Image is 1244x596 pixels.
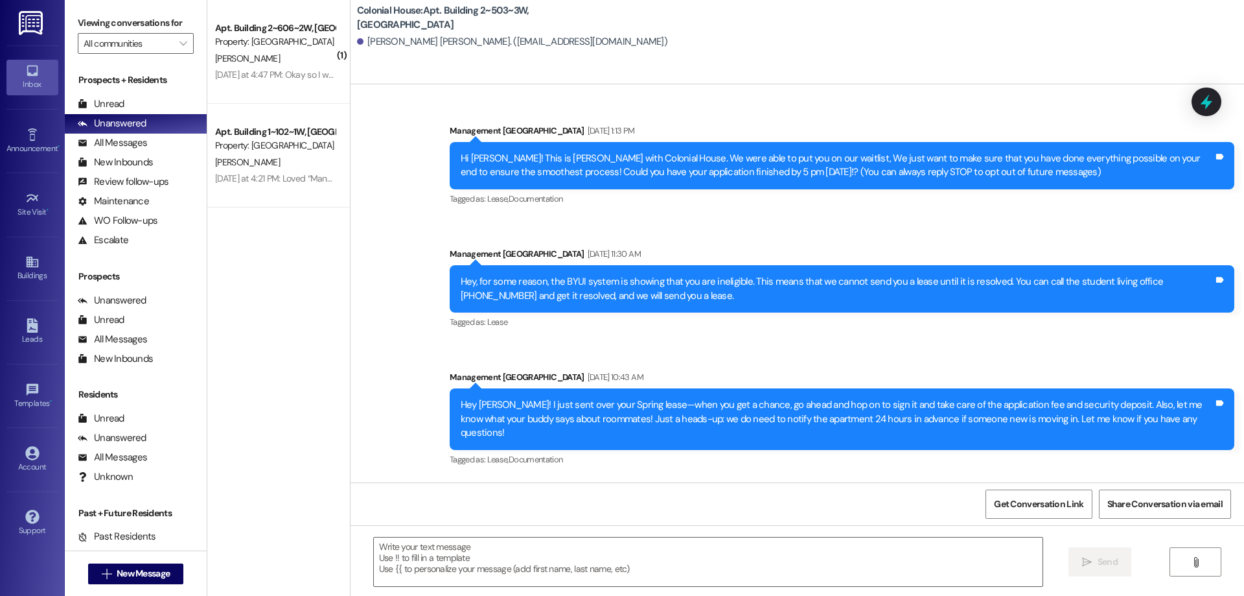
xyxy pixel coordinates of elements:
[450,313,1234,331] div: Tagged as:
[1082,557,1092,567] i: 
[450,189,1234,208] div: Tagged as:
[994,497,1083,511] span: Get Conversation Link
[47,206,49,215] span: •
[88,564,184,584] button: New Message
[215,125,335,139] div: Apt. Building 1~102~1W, [GEOGRAPHIC_DATA]
[487,454,509,465] span: Lease ,
[65,73,207,87] div: Prospects + Residents
[509,193,563,204] span: Documentation
[6,187,58,222] a: Site Visit •
[78,233,128,247] div: Escalate
[584,370,643,384] div: [DATE] 10:43 AM
[215,53,280,64] span: [PERSON_NAME]
[450,450,1234,469] div: Tagged as:
[78,117,146,130] div: Unanswered
[78,294,146,307] div: Unanswered
[584,124,635,137] div: [DATE] 1:13 PM
[102,569,111,579] i: 
[450,124,1234,142] div: Management [GEOGRAPHIC_DATA]
[215,156,280,168] span: [PERSON_NAME]
[78,313,124,327] div: Unread
[461,275,1214,303] div: Hey, for some reason, the BYUI system is showing that you are ineligible. This means that we cann...
[985,490,1092,519] button: Get Conversation Link
[78,530,156,543] div: Past Residents
[450,370,1234,388] div: Management [GEOGRAPHIC_DATA]
[509,454,563,465] span: Documentation
[78,431,146,445] div: Unanswered
[357,35,667,49] div: [PERSON_NAME] [PERSON_NAME]. ([EMAIL_ADDRESS][DOMAIN_NAME])
[6,379,58,414] a: Templates •
[179,38,187,49] i: 
[78,156,153,169] div: New Inbounds
[461,398,1214,440] div: Hey [PERSON_NAME]! I just sent over your Spring lease—when you get a chance, go ahead and hop on ...
[6,60,58,95] a: Inbox
[78,97,124,111] div: Unread
[78,333,147,346] div: All Messages
[1099,490,1231,519] button: Share Conversation via email
[65,270,207,283] div: Prospects
[78,214,157,228] div: WO Follow-ups
[215,35,335,49] div: Property: [GEOGRAPHIC_DATA]
[78,470,133,484] div: Unknown
[65,507,207,520] div: Past + Future Residents
[78,412,124,425] div: Unread
[78,195,149,208] div: Maintenance
[58,142,60,151] span: •
[215,173,926,184] div: [DATE] at 4:21 PM: Loved “Management Colonial House ([GEOGRAPHIC_DATA]): Respond saying Stop! Our...
[215,69,555,80] div: [DATE] at 4:47 PM: Okay so I would possibly need to sign another one for next Spring then?
[65,388,207,401] div: Residents
[84,33,173,54] input: All communities
[215,21,335,35] div: Apt. Building 2~606~2W, [GEOGRAPHIC_DATA]
[117,567,170,580] span: New Message
[6,315,58,350] a: Leads
[6,442,58,477] a: Account
[487,316,508,328] span: Lease
[50,397,52,406] span: •
[450,247,1234,265] div: Management [GEOGRAPHIC_DATA]
[78,451,147,464] div: All Messages
[584,247,641,261] div: [DATE] 11:30 AM
[461,152,1214,180] div: Hi [PERSON_NAME]! This is [PERSON_NAME] with Colonial House. We were able to put you on our waitl...
[1107,497,1223,511] span: Share Conversation via email
[1191,557,1201,567] i: 
[6,251,58,286] a: Buildings
[6,506,58,541] a: Support
[78,136,147,150] div: All Messages
[78,13,194,33] label: Viewing conversations for
[487,193,509,204] span: Lease ,
[19,11,45,35] img: ResiDesk Logo
[1068,547,1131,577] button: Send
[78,352,153,366] div: New Inbounds
[357,4,616,32] b: Colonial House: Apt. Building 2~503~3W, [GEOGRAPHIC_DATA]
[215,139,335,152] div: Property: [GEOGRAPHIC_DATA]
[78,175,168,189] div: Review follow-ups
[1098,555,1118,569] span: Send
